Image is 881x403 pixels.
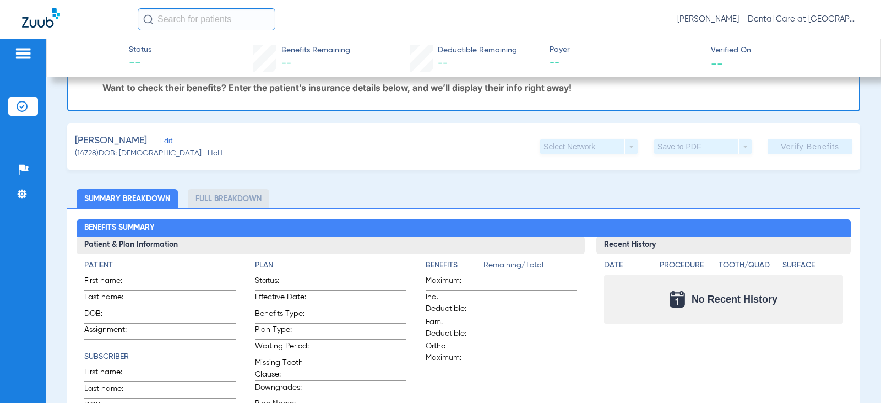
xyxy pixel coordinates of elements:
[281,45,350,56] span: Benefits Remaining
[782,260,842,271] h4: Surface
[692,294,777,305] span: No Recent History
[426,316,480,340] span: Fam. Deductible:
[677,14,859,25] span: [PERSON_NAME] - Dental Care at [GEOGRAPHIC_DATA]
[255,341,309,356] span: Waiting Period:
[84,383,138,398] span: Last name:
[255,382,309,397] span: Downgrades:
[711,57,723,69] span: --
[483,260,577,275] span: Remaining/Total
[255,292,309,307] span: Effective Date:
[426,275,480,290] span: Maximum:
[782,260,842,275] app-breakdown-title: Surface
[84,292,138,307] span: Last name:
[129,56,151,72] span: --
[660,260,714,275] app-breakdown-title: Procedure
[438,58,448,68] span: --
[711,45,863,56] span: Verified On
[255,357,309,380] span: Missing Tooth Clause:
[102,82,847,93] p: Want to check their benefits? Enter the patient’s insurance details below, and we’ll display thei...
[438,45,517,56] span: Deductible Remaining
[77,237,585,254] h3: Patient & Plan Information
[75,134,147,148] span: [PERSON_NAME]
[138,8,275,30] input: Search for patients
[84,351,236,363] h4: Subscriber
[604,260,650,275] app-breakdown-title: Date
[84,308,138,323] span: DOB:
[426,260,483,275] app-breakdown-title: Benefits
[129,44,151,56] span: Status
[670,291,685,308] img: Calendar
[84,324,138,339] span: Assignment:
[143,14,153,24] img: Search Icon
[426,260,483,271] h4: Benefits
[160,137,170,148] span: Edit
[84,260,236,271] h4: Patient
[550,44,701,56] span: Payer
[719,260,779,275] app-breakdown-title: Tooth/Quad
[75,148,223,159] span: (14728) DOB: [DEMOGRAPHIC_DATA] - HoH
[14,47,32,60] img: hamburger-icon
[77,219,850,237] h2: Benefits Summary
[255,324,309,339] span: Plan Type:
[255,308,309,323] span: Benefits Type:
[84,275,138,290] span: First name:
[188,189,269,208] li: Full Breakdown
[550,56,701,70] span: --
[596,237,850,254] h3: Recent History
[255,275,309,290] span: Status:
[77,189,178,208] li: Summary Breakdown
[426,292,480,315] span: Ind. Deductible:
[719,260,779,271] h4: Tooth/Quad
[22,8,60,28] img: Zuub Logo
[255,260,406,271] h4: Plan
[84,367,138,381] span: First name:
[426,341,480,364] span: Ortho Maximum:
[604,260,650,271] h4: Date
[281,58,291,68] span: --
[660,260,714,271] h4: Procedure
